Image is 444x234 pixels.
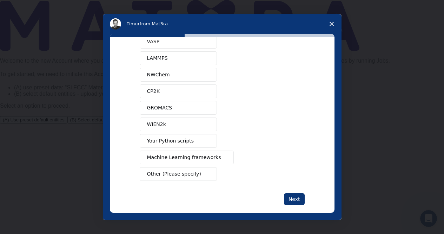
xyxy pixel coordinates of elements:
span: Support [14,5,39,11]
button: CP2K [140,84,217,98]
span: LAMMPS [147,55,168,62]
span: Other (Please specify) [147,170,201,178]
span: VASP [147,38,160,45]
span: Timur [127,21,140,26]
span: CP2K [147,88,160,95]
button: LAMMPS [140,51,217,65]
span: Machine Learning frameworks [147,154,221,161]
span: WIEN2k [147,121,166,128]
button: NWChem [140,68,217,82]
span: NWChem [147,71,170,78]
button: Your Python scripts [140,134,217,148]
button: GROMACS [140,101,217,115]
button: VASP [140,35,217,49]
span: Your Python scripts [147,137,194,145]
button: Other (Please specify) [140,167,217,181]
button: WIEN2k [140,118,217,131]
span: GROMACS [147,104,172,112]
span: from Mat3ra [140,21,168,26]
button: Next [284,193,305,205]
button: Machine Learning frameworks [140,151,234,164]
span: Close survey [322,14,342,34]
img: Profile image for Timur [110,18,121,30]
